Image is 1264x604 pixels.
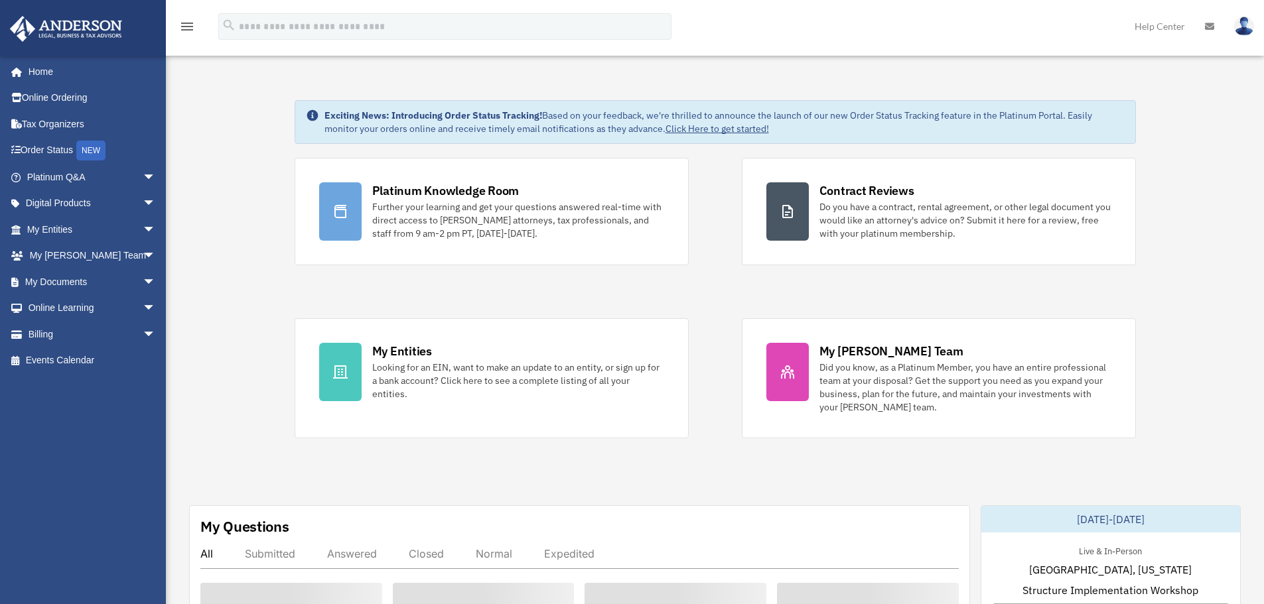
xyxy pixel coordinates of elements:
img: Anderson Advisors Platinum Portal [6,16,126,42]
i: menu [179,19,195,34]
div: Closed [409,547,444,560]
div: Do you have a contract, rental agreement, or other legal document you would like an attorney's ad... [819,200,1111,240]
a: Contract Reviews Do you have a contract, rental agreement, or other legal document you would like... [742,158,1136,265]
span: arrow_drop_down [143,321,169,348]
a: My [PERSON_NAME] Team Did you know, as a Platinum Member, you have an entire professional team at... [742,318,1136,438]
a: My Entitiesarrow_drop_down [9,216,176,243]
a: My [PERSON_NAME] Teamarrow_drop_down [9,243,176,269]
a: Tax Organizers [9,111,176,137]
div: Looking for an EIN, want to make an update to an entity, or sign up for a bank account? Click her... [372,361,664,400]
div: [DATE]-[DATE] [981,506,1240,532]
div: NEW [76,141,105,160]
span: arrow_drop_down [143,269,169,296]
strong: Exciting News: Introducing Order Status Tracking! [324,109,542,121]
a: Digital Productsarrow_drop_down [9,190,176,217]
div: Platinum Knowledge Room [372,182,520,199]
a: Online Ordering [9,85,176,111]
i: search [222,18,236,32]
div: Normal [476,547,512,560]
a: Click Here to get started! [666,123,769,135]
a: Platinum Q&Aarrow_drop_down [9,164,176,190]
div: My Entities [372,343,432,359]
span: Structure Implementation Workshop [1022,582,1198,598]
div: My Questions [200,516,289,536]
a: Online Learningarrow_drop_down [9,295,176,322]
div: Based on your feedback, we're thrilled to announce the launch of our new Order Status Tracking fe... [324,109,1125,135]
a: Order StatusNEW [9,137,176,164]
div: All [200,547,213,560]
span: arrow_drop_down [143,216,169,243]
span: [GEOGRAPHIC_DATA], [US_STATE] [1029,562,1192,577]
a: menu [179,23,195,34]
div: Further your learning and get your questions answered real-time with direct access to [PERSON_NAM... [372,200,664,240]
div: Submitted [245,547,295,560]
div: Expedited [544,547,595,560]
span: arrow_drop_down [143,295,169,322]
img: User Pic [1234,17,1254,36]
div: Answered [327,547,377,560]
span: arrow_drop_down [143,243,169,270]
div: Did you know, as a Platinum Member, you have an entire professional team at your disposal? Get th... [819,361,1111,414]
span: arrow_drop_down [143,164,169,191]
a: My Documentsarrow_drop_down [9,269,176,295]
span: arrow_drop_down [143,190,169,217]
div: My [PERSON_NAME] Team [819,343,963,359]
a: Platinum Knowledge Room Further your learning and get your questions answered real-time with dire... [295,158,689,265]
a: Events Calendar [9,347,176,374]
a: Billingarrow_drop_down [9,321,176,347]
div: Live & In-Person [1068,543,1153,557]
a: Home [9,58,169,85]
a: My Entities Looking for an EIN, want to make an update to an entity, or sign up for a bank accoun... [295,318,689,438]
div: Contract Reviews [819,182,914,199]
